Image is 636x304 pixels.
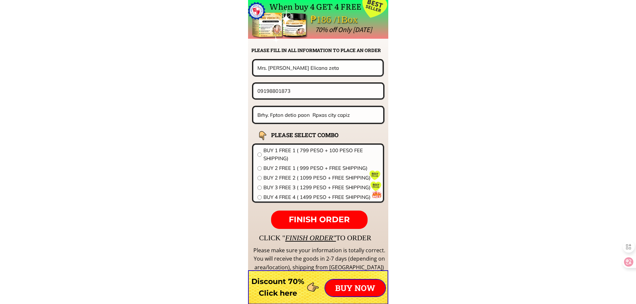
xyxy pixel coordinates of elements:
[285,234,336,242] span: FINISH ORDER"
[251,47,388,54] h2: PLEASE FILL IN ALL INFORMATION TO PLACE AN ORDER
[252,246,386,272] div: Please make sure your information is totally correct. You will receive the goods in 2-7 days (dep...
[263,174,379,182] span: BUY 2 FREE 2 ( 1099 PESO + FREE SHIPPING)
[256,107,381,123] input: Address
[310,12,377,27] div: ₱186 /1Box
[248,276,308,299] h3: Discount 70% Click here
[263,164,379,172] span: BUY 2 FREE 1 ( 999 PESO + FREE SHIPPING)
[289,215,350,224] span: FINISH ORDER
[263,146,379,163] span: BUY 1 FREE 1 ( 799 PESO + 100 PESO FEE SHIPPING)
[271,130,355,139] h2: PLEASE SELECT COMBO
[315,24,521,35] div: 70% off Only [DATE]
[263,184,379,192] span: BUY 3 FREE 3 ( 1299 PESO + FREE SHIPPING)
[263,193,379,201] span: BUY 4 FREE 4 ( 1499 PESO + FREE SHIPPING)
[256,60,380,75] input: Your name
[325,280,385,296] p: BUY NOW
[259,232,566,244] div: CLICK " TO ORDER
[256,84,381,98] input: Phone number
